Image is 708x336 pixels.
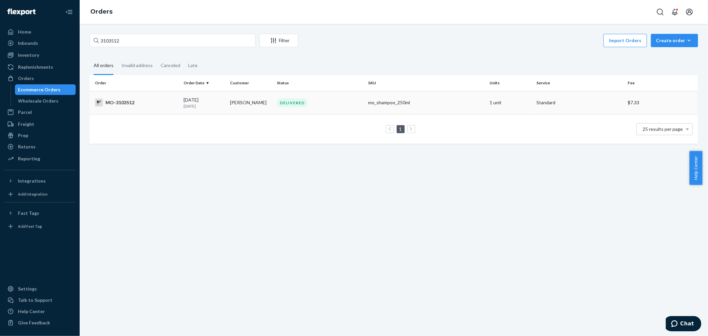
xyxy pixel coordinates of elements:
a: Inventory [4,50,76,60]
div: Add Integration [18,191,47,197]
th: Fee [625,75,698,91]
div: Ecommerce Orders [18,86,61,93]
button: Help Center [689,151,702,185]
div: Replenishments [18,64,53,70]
div: Inventory [18,52,39,58]
div: Create order [656,37,693,44]
div: [DATE] [184,97,225,109]
a: Inbounds [4,38,76,48]
div: All orders [94,57,114,75]
div: Add Fast Tag [18,223,42,229]
div: Fast Tags [18,210,39,216]
a: Orders [90,8,113,15]
p: [DATE] [184,103,225,109]
a: Home [4,27,76,37]
a: Add Fast Tag [4,221,76,232]
div: Integrations [18,178,46,184]
th: Order [90,75,181,91]
a: Freight [4,119,76,129]
th: Units [487,75,534,91]
button: Fast Tags [4,208,76,218]
ol: breadcrumbs [85,2,118,22]
button: Give Feedback [4,317,76,328]
a: Help Center [4,306,76,317]
div: Parcel [18,109,32,116]
a: Parcel [4,107,76,118]
div: Late [188,57,197,74]
button: Create order [651,34,698,47]
a: Prep [4,130,76,141]
div: MO-3103512 [95,99,178,107]
div: Freight [18,121,34,127]
div: Inbounds [18,40,38,46]
button: Close Navigation [62,5,76,19]
div: Home [18,29,31,35]
a: Orders [4,73,76,84]
img: Flexport logo [7,9,36,15]
th: SKU [365,75,487,91]
th: Order Date [181,75,228,91]
td: [PERSON_NAME] [227,91,274,114]
button: Import Orders [603,34,647,47]
div: Talk to Support [18,297,52,303]
button: Filter [260,34,298,47]
a: Add Integration [4,189,76,200]
div: DELIVERED [277,98,308,107]
a: Wholesale Orders [15,96,76,106]
div: mo_shampoo_250ml [368,99,485,106]
th: Service [534,75,625,91]
div: Wholesale Orders [18,98,59,104]
iframe: Opens a widget where you can chat to one of our agents [666,316,701,333]
div: Prep [18,132,28,139]
a: Reporting [4,153,76,164]
button: Open account menu [683,5,696,19]
div: Customer [230,80,272,86]
a: Settings [4,284,76,294]
input: Search orders [90,34,256,47]
div: Filter [260,37,298,44]
div: Orders [18,75,34,82]
a: Ecommerce Orders [15,84,76,95]
div: Canceled [161,57,180,74]
button: Open notifications [668,5,681,19]
a: Returns [4,141,76,152]
a: Replenishments [4,62,76,72]
div: Reporting [18,155,40,162]
div: Returns [18,143,36,150]
td: $7.33 [625,91,698,114]
span: 25 results per page [643,126,683,132]
div: Help Center [18,308,45,315]
div: Give Feedback [18,319,50,326]
button: Open Search Box [654,5,667,19]
button: Talk to Support [4,295,76,305]
div: Settings [18,286,37,292]
a: Page 1 is your current page [398,126,403,132]
button: Integrations [4,176,76,186]
div: Invalid address [121,57,153,74]
th: Status [274,75,365,91]
td: 1 unit [487,91,534,114]
p: Standard [536,99,622,106]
